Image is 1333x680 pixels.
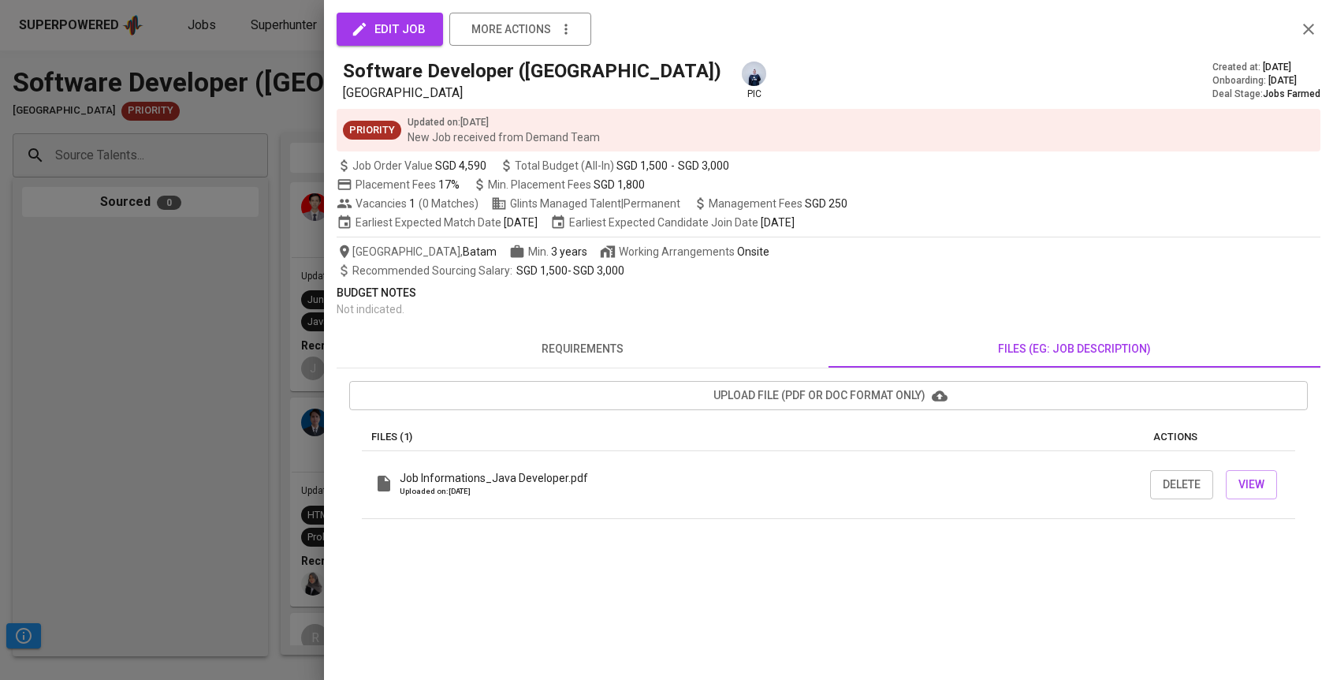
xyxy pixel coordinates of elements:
div: pic [740,60,768,101]
p: Uploaded on: [DATE] [400,486,588,497]
h5: Software Developer ([GEOGRAPHIC_DATA]) [343,58,721,84]
button: edit job [337,13,443,46]
span: - [352,263,624,278]
span: 17% [438,178,460,191]
button: more actions [449,13,591,46]
span: [DATE] [1268,74,1297,88]
p: Job Informations_Java Developer.pdf [400,470,588,486]
span: Placement Fees [356,178,460,191]
span: Earliest Expected Candidate Join Date [550,215,795,230]
div: Created at : [1212,61,1320,74]
span: requirements [346,339,819,359]
span: [DATE] [504,215,538,230]
span: files (eg: job description) [838,339,1311,359]
span: SGD 3,000 [678,158,729,174]
span: Total Budget (All-In) [499,158,729,174]
span: Jobs Farmed [1263,88,1320,99]
p: Budget Notes [337,285,1320,301]
span: Not indicated . [337,303,404,316]
span: [GEOGRAPHIC_DATA] , [337,244,497,260]
span: SGD 4,590 [435,158,486,174]
span: Recommended Sourcing Salary : [352,264,515,277]
span: Working Arrangements [600,244,769,260]
span: - [671,158,675,174]
span: edit job [354,19,426,39]
span: Batam [463,244,497,260]
span: Vacancies ( 0 Matches ) [337,196,478,211]
span: SGD 3,000 [573,264,624,277]
span: more actions [471,20,551,39]
p: actions [1153,429,1286,445]
span: upload file (pdf or doc format only) [362,386,1295,405]
span: SGD 1,500 [616,158,668,174]
div: Deal Stage : [1212,88,1320,101]
span: [DATE] [761,215,795,230]
span: SGD 250 [805,197,847,210]
span: View [1238,475,1264,495]
span: SGD 1,500 [516,264,568,277]
button: Delete [1150,470,1213,499]
div: Onsite [737,244,769,260]
span: 3 years [551,245,587,258]
span: SGD 1,800 [594,178,645,191]
span: Job Order Value [337,158,486,174]
p: Updated on : [DATE] [408,115,600,129]
span: Min. [528,245,587,258]
span: [DATE] [1263,61,1291,74]
span: Min. Placement Fees [488,178,645,191]
span: Earliest Expected Match Date [337,215,538,230]
button: View [1226,470,1277,499]
span: Glints Managed Talent | Permanent [491,196,680,211]
span: [GEOGRAPHIC_DATA] [343,85,463,100]
span: Delete [1163,475,1201,495]
div: Onboarding : [1212,74,1320,88]
button: upload file (pdf or doc format only) [349,381,1308,410]
span: 1 [407,196,415,211]
span: Management Fees [709,197,847,210]
span: Priority [343,123,401,138]
img: annisa@glints.com [742,62,766,86]
p: Files (1) [371,429,1153,445]
p: New Job received from Demand Team [408,129,600,145]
